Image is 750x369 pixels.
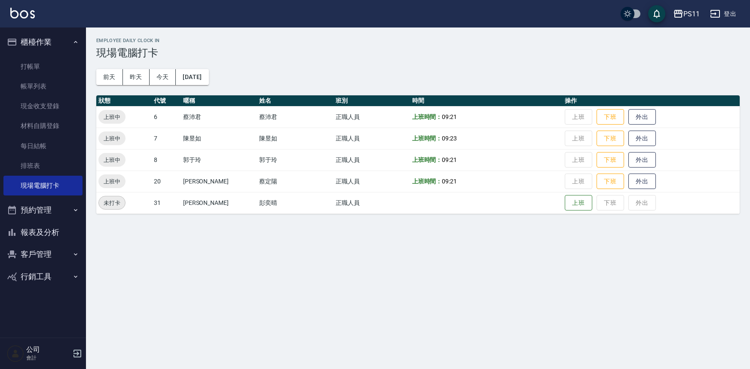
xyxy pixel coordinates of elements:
button: 下班 [597,109,624,125]
a: 每日結帳 [3,136,83,156]
button: 下班 [597,152,624,168]
p: 會計 [26,354,70,362]
td: 彭奕晴 [257,192,334,213]
button: 客戶管理 [3,243,83,265]
td: 蔡定陽 [257,171,334,192]
a: 排班表 [3,156,83,176]
button: 預約管理 [3,199,83,221]
b: 上班時間： [412,113,442,120]
td: 8 [152,149,181,171]
td: 7 [152,128,181,149]
h5: 公司 [26,345,70,354]
button: 外出 [628,174,656,189]
h3: 現場電腦打卡 [96,47,740,59]
b: 上班時間： [412,135,442,142]
button: 上班 [565,195,592,211]
img: Person [7,345,24,362]
th: 時間 [410,95,563,107]
a: 打帳單 [3,57,83,76]
span: 上班中 [98,177,126,186]
button: 行銷工具 [3,265,83,288]
b: 上班時間： [412,178,442,185]
td: 20 [152,171,181,192]
a: 現場電腦打卡 [3,176,83,195]
a: 材料自購登錄 [3,116,83,136]
button: 外出 [628,152,656,168]
span: 09:21 [442,178,457,185]
td: 正職人員 [334,106,410,128]
td: 正職人員 [334,171,410,192]
td: 郭于玲 [257,149,334,171]
td: 蔡沛君 [181,106,257,128]
td: 正職人員 [334,192,410,213]
th: 操作 [563,95,740,107]
h2: Employee Daily Clock In [96,38,740,43]
td: 6 [152,106,181,128]
button: 登出 [707,6,740,22]
td: 郭于玲 [181,149,257,171]
span: 未打卡 [99,198,125,207]
span: 09:21 [442,156,457,163]
button: 外出 [628,131,656,146]
button: 今天 [150,69,176,85]
td: [PERSON_NAME] [181,192,257,213]
button: PS11 [670,5,703,23]
button: 外出 [628,109,656,125]
th: 班別 [334,95,410,107]
button: 前天 [96,69,123,85]
button: save [648,5,665,22]
th: 狀態 [96,95,152,107]
td: 蔡沛君 [257,106,334,128]
th: 代號 [152,95,181,107]
button: 下班 [597,131,624,146]
button: 昨天 [123,69,150,85]
span: 上班中 [98,113,126,122]
td: 陳昱如 [181,128,257,149]
div: PS11 [683,9,700,19]
td: 正職人員 [334,149,410,171]
span: 上班中 [98,134,126,143]
td: 陳昱如 [257,128,334,149]
td: 正職人員 [334,128,410,149]
td: 31 [152,192,181,213]
b: 上班時間： [412,156,442,163]
a: 現金收支登錄 [3,96,83,116]
span: 上班中 [98,156,126,165]
th: 姓名 [257,95,334,107]
button: 報表及分析 [3,221,83,244]
span: 09:23 [442,135,457,142]
img: Logo [10,8,35,18]
a: 帳單列表 [3,76,83,96]
td: [PERSON_NAME] [181,171,257,192]
th: 暱稱 [181,95,257,107]
span: 09:21 [442,113,457,120]
button: 下班 [597,174,624,189]
button: [DATE] [176,69,208,85]
button: 櫃檯作業 [3,31,83,53]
